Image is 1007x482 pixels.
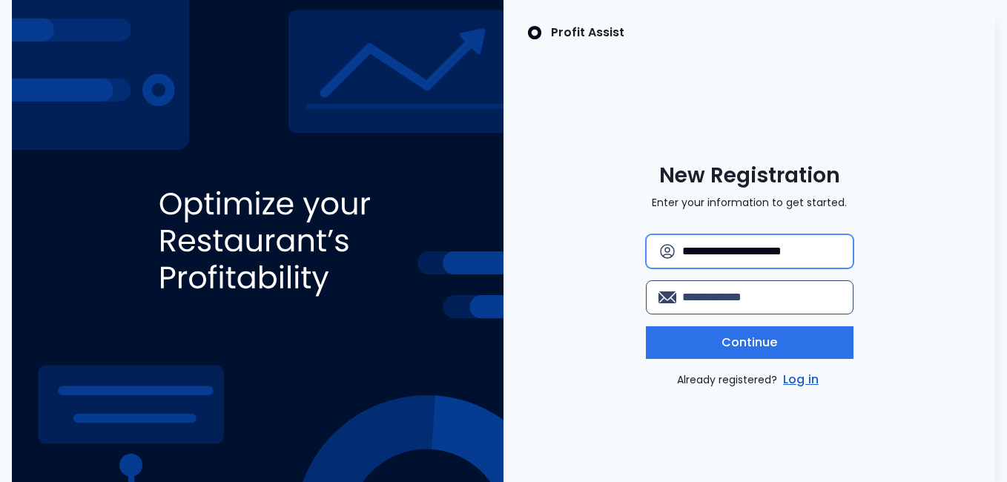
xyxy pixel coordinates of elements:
[677,371,822,389] p: Already registered?
[527,24,542,42] img: SpotOn Logo
[652,195,847,211] p: Enter your information to get started.
[646,326,854,359] button: Continue
[551,24,624,42] p: Profit Assist
[780,371,822,389] a: Log in
[659,162,840,189] span: New Registration
[722,334,778,351] span: Continue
